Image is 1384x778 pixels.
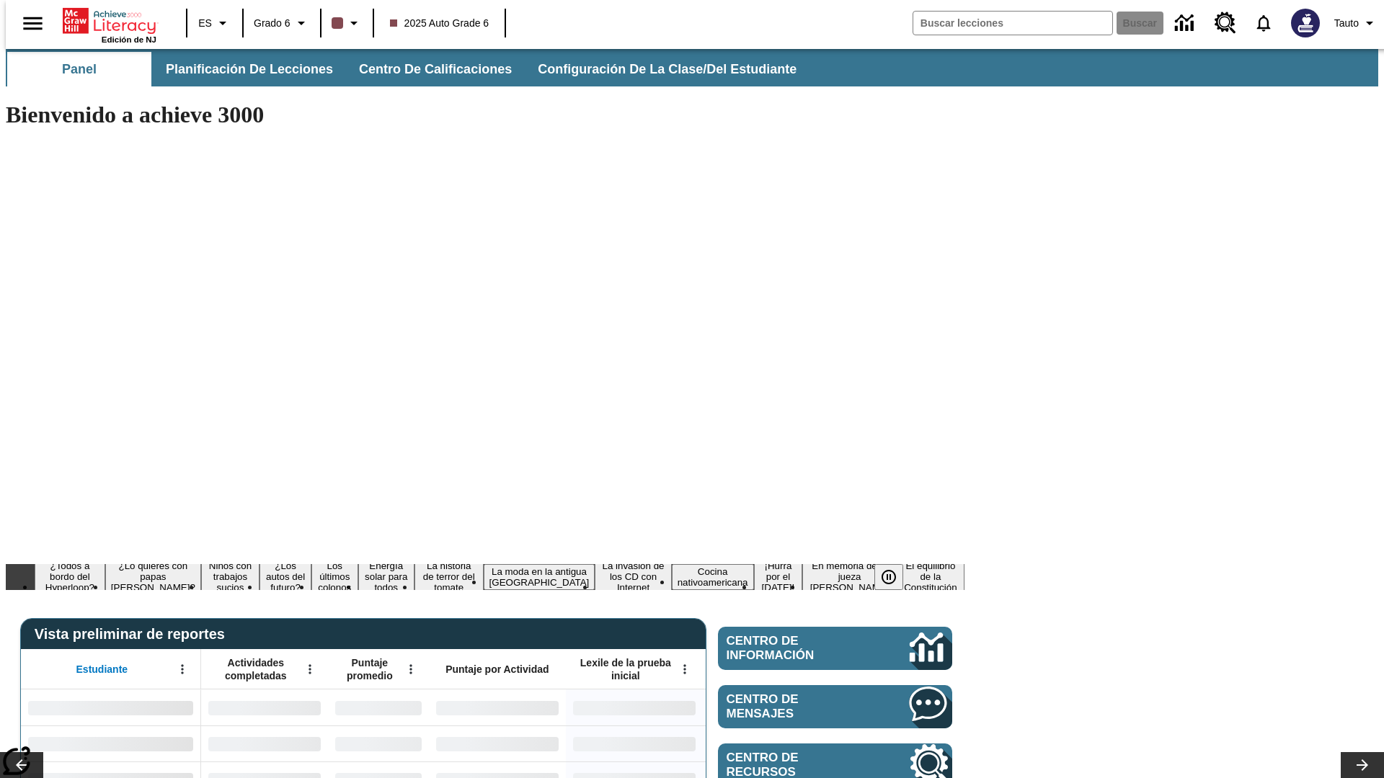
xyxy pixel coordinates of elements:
[897,558,964,595] button: Diapositiva 13 El equilibrio de la Constitución
[35,626,232,643] span: Vista preliminar de reportes
[254,16,290,31] span: Grado 6
[335,656,404,682] span: Puntaje promedio
[359,61,512,78] span: Centro de calificaciones
[445,663,549,676] span: Puntaje por Actividad
[727,634,861,663] span: Centro de información
[12,2,54,45] button: Abrir el menú lateral
[1206,4,1245,43] a: Centro de recursos, Se abrirá en una pestaña nueva.
[1328,10,1384,36] button: Perfil/Configuración
[6,49,1378,86] div: Subbarra de navegación
[347,52,523,86] button: Centro de calificaciones
[7,52,151,86] button: Panel
[248,10,316,36] button: Grado: Grado 6, Elige un grado
[198,16,212,31] span: ES
[358,558,414,595] button: Diapositiva 6 Energía solar para todos
[674,658,696,680] button: Abrir menú
[390,16,489,31] span: 2025 Auto Grade 6
[400,658,422,680] button: Abrir menú
[105,558,201,595] button: Diapositiva 2 ¿Lo quieres con papas fritas?
[1166,4,1206,43] a: Centro de información
[573,656,678,682] span: Lexile de la prueba inicial
[802,558,896,595] button: Diapositiva 12 En memoria de la jueza O'Connor
[201,558,259,595] button: Diapositiva 3 Niños con trabajos sucios
[414,558,484,595] button: Diapositiva 7 La historia de terror del tomate
[874,564,903,590] button: Pausar
[201,689,328,725] div: Sin datos,
[6,52,809,86] div: Subbarra de navegación
[1245,4,1282,42] a: Notificaciones
[172,658,193,680] button: Abrir menú
[526,52,808,86] button: Configuración de la clase/del estudiante
[326,10,368,36] button: El color de la clase es café oscuro. Cambiar el color de la clase.
[154,52,345,86] button: Planificación de lecciones
[727,692,866,721] span: Centro de mensajes
[35,558,105,595] button: Diapositiva 1 ¿Todos a bordo del Hyperloop?
[1282,4,1328,42] button: Escoja un nuevo avatar
[1291,9,1320,37] img: Avatar
[259,558,311,595] button: Diapositiva 4 ¿Los autos del futuro?
[538,61,797,78] span: Configuración de la clase/del estudiante
[63,5,156,44] div: Portada
[63,6,156,35] a: Portada
[672,564,754,590] button: Diapositiva 10 Cocina nativoamericana
[1334,16,1359,31] span: Tauto
[874,564,918,590] div: Pausar
[102,35,156,44] span: Edición de NJ
[484,564,595,590] button: Diapositiva 8 La moda en la antigua Roma
[62,61,97,78] span: Panel
[208,656,303,682] span: Actividades completadas
[913,12,1112,35] input: Buscar campo
[76,663,128,676] span: Estudiante
[1341,752,1384,778] button: Carrusel de lecciones, seguir
[6,102,964,128] h1: Bienvenido a achieve 3000
[166,61,333,78] span: Planificación de lecciones
[718,627,952,670] a: Centro de información
[595,558,671,595] button: Diapositiva 9 La invasión de los CD con Internet
[192,10,238,36] button: Lenguaje: ES, Selecciona un idioma
[754,558,803,595] button: Diapositiva 11 ¡Hurra por el Día de la Constitución!
[328,725,429,761] div: Sin datos,
[299,658,321,680] button: Abrir menú
[201,725,328,761] div: Sin datos,
[328,689,429,725] div: Sin datos,
[718,685,952,728] a: Centro de mensajes
[311,558,358,595] button: Diapositiva 5 Los últimos colonos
